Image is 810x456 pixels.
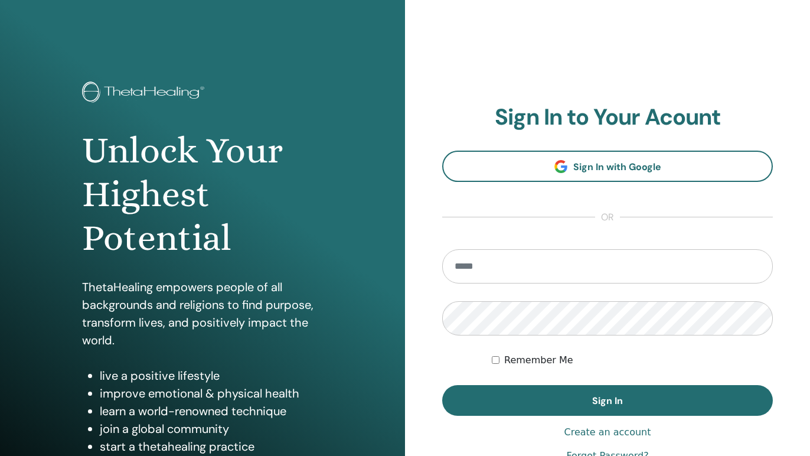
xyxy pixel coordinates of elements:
a: Create an account [564,425,651,439]
span: Sign In [592,395,623,407]
li: start a thetahealing practice [100,438,322,455]
button: Sign In [442,385,773,416]
li: live a positive lifestyle [100,367,322,385]
li: join a global community [100,420,322,438]
li: improve emotional & physical health [100,385,322,402]
p: ThetaHealing empowers people of all backgrounds and religions to find purpose, transform lives, a... [82,278,322,349]
span: Sign In with Google [573,161,661,173]
h1: Unlock Your Highest Potential [82,129,322,260]
label: Remember Me [504,353,573,367]
li: learn a world-renowned technique [100,402,322,420]
a: Sign In with Google [442,151,773,182]
h2: Sign In to Your Acount [442,104,773,131]
div: Keep me authenticated indefinitely or until I manually logout [492,353,773,367]
span: or [595,210,620,224]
